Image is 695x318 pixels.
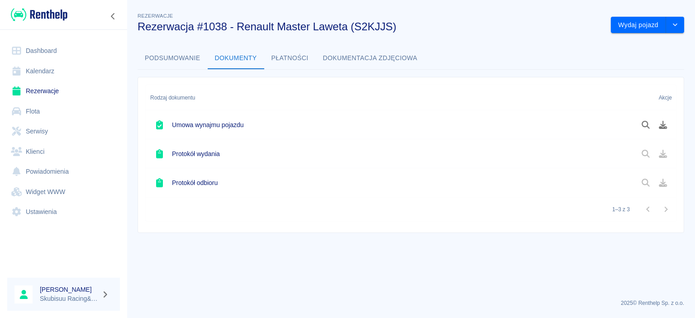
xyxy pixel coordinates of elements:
a: Rezerwacje [7,81,120,101]
button: Pobierz dokument [654,117,672,133]
img: Renthelp logo [11,7,67,22]
button: Podsumowanie [138,47,208,69]
button: Dokumentacja zdjęciowa [316,47,425,69]
h3: Rezerwacja #1038 - Renault Master Laweta (S2KJJS) [138,20,604,33]
button: Dokumenty [208,47,264,69]
button: Podgląd dokumentu [637,117,655,133]
p: 2025 © Renthelp Sp. z o.o. [138,299,684,307]
span: Rezerwacje [138,13,173,19]
a: Kalendarz [7,61,120,81]
p: Skubisuu Racing&Rent [40,294,98,304]
div: Rodzaj dokumentu [150,85,195,110]
a: Renthelp logo [7,7,67,22]
button: Płatności [264,47,316,69]
a: Ustawienia [7,202,120,222]
a: Klienci [7,142,120,162]
h6: Protokół odbioru [172,178,218,187]
a: Serwisy [7,121,120,142]
a: Dashboard [7,41,120,61]
h6: Protokół wydania [172,149,220,158]
p: 1–3 z 3 [612,205,630,214]
a: Widget WWW [7,182,120,202]
h6: Umowa wynajmu pojazdu [172,120,243,129]
a: Flota [7,101,120,122]
div: Rodzaj dokumentu [146,85,624,110]
h6: [PERSON_NAME] [40,285,98,294]
button: Zwiń nawigację [106,10,120,22]
button: drop-down [666,17,684,33]
a: Powiadomienia [7,161,120,182]
div: Akcje [624,85,676,110]
button: Wydaj pojazd [611,17,666,33]
div: Akcje [659,85,672,110]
